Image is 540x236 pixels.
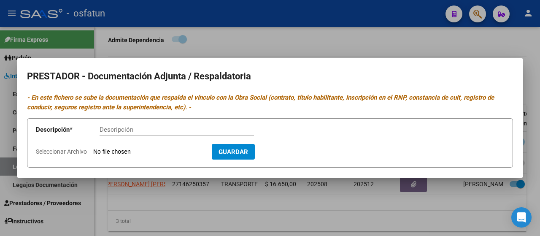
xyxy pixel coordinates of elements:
[511,207,532,228] div: Open Intercom Messenger
[36,125,100,135] p: Descripción
[27,94,494,111] i: - En este fichero se sube la documentación que respalda el vínculo con la Obra Social (contrato, ...
[219,148,248,156] span: Guardar
[36,148,87,155] span: Seleccionar Archivo
[212,144,255,160] button: Guardar
[27,68,513,84] h2: PRESTADOR - Documentación Adjunta / Respaldatoria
